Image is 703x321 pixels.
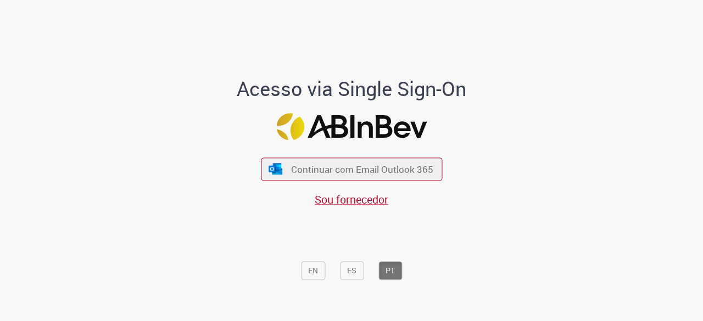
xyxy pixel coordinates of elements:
[291,163,433,176] span: Continuar com Email Outlook 365
[199,78,504,100] h1: Acesso via Single Sign-On
[301,262,325,280] button: EN
[378,262,402,280] button: PT
[340,262,364,280] button: ES
[276,113,427,140] img: Logo ABInBev
[268,163,283,174] img: ícone Azure/Microsoft 360
[315,192,388,207] a: Sou fornecedor
[261,158,442,181] button: ícone Azure/Microsoft 360 Continuar com Email Outlook 365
